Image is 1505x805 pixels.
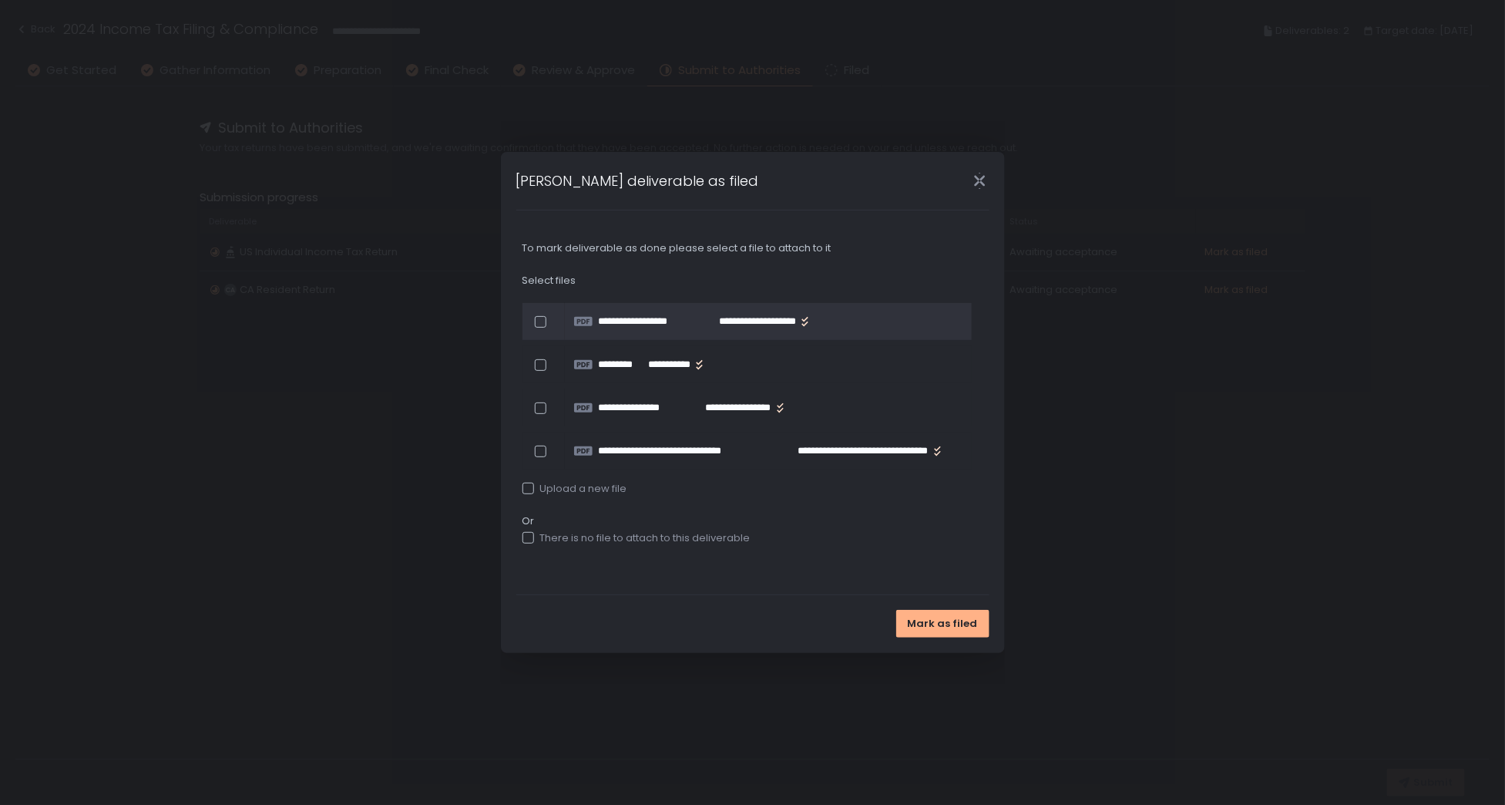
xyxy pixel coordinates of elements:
[896,610,989,638] button: Mark as filed
[522,274,983,288] div: Select files
[522,241,983,255] div: To mark deliverable as done please select a file to attach to it
[908,617,978,631] span: Mark as filed
[516,170,759,191] h1: [PERSON_NAME] deliverable as filed
[522,514,983,528] span: Or
[956,172,1005,190] div: Close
